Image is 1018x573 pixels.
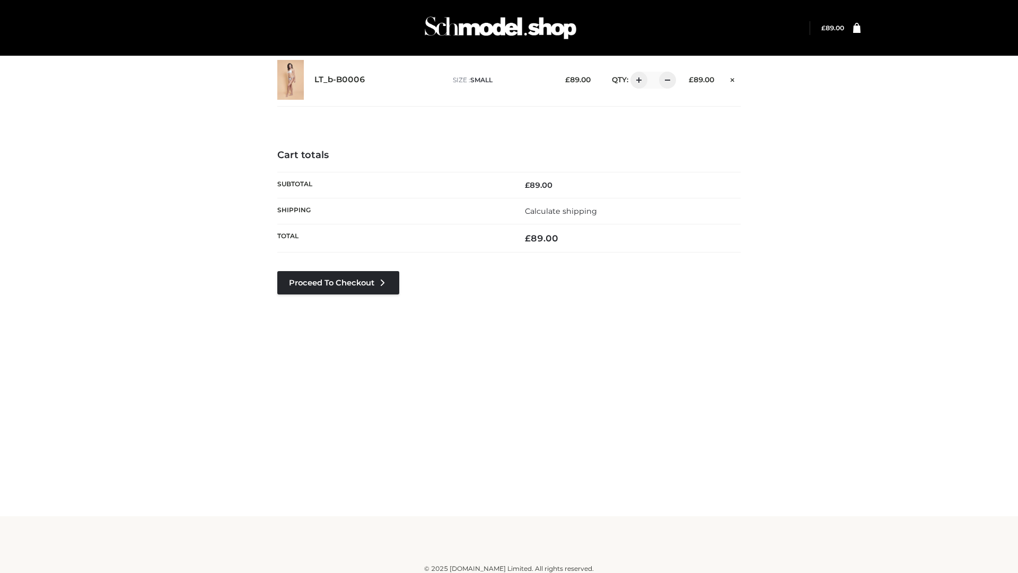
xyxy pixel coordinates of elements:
a: £89.00 [821,24,844,32]
h4: Cart totals [277,150,741,161]
bdi: 89.00 [525,180,552,190]
span: £ [525,233,531,244]
div: QTY: [601,72,672,89]
th: Shipping [277,198,509,224]
span: £ [525,180,530,190]
a: Calculate shipping [525,206,597,216]
span: £ [689,75,694,84]
bdi: 89.00 [565,75,591,84]
a: Proceed to Checkout [277,271,399,294]
th: Subtotal [277,172,509,198]
p: size : [453,75,549,85]
bdi: 89.00 [525,233,558,244]
span: £ [565,75,570,84]
a: Remove this item [725,72,741,85]
bdi: 89.00 [821,24,844,32]
th: Total [277,224,509,253]
span: SMALL [470,76,493,84]
bdi: 89.00 [689,75,714,84]
span: £ [821,24,826,32]
img: LT_b-B0006 - SMALL [277,60,304,100]
img: Schmodel Admin 964 [421,7,580,49]
a: LT_b-B0006 [314,75,365,85]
